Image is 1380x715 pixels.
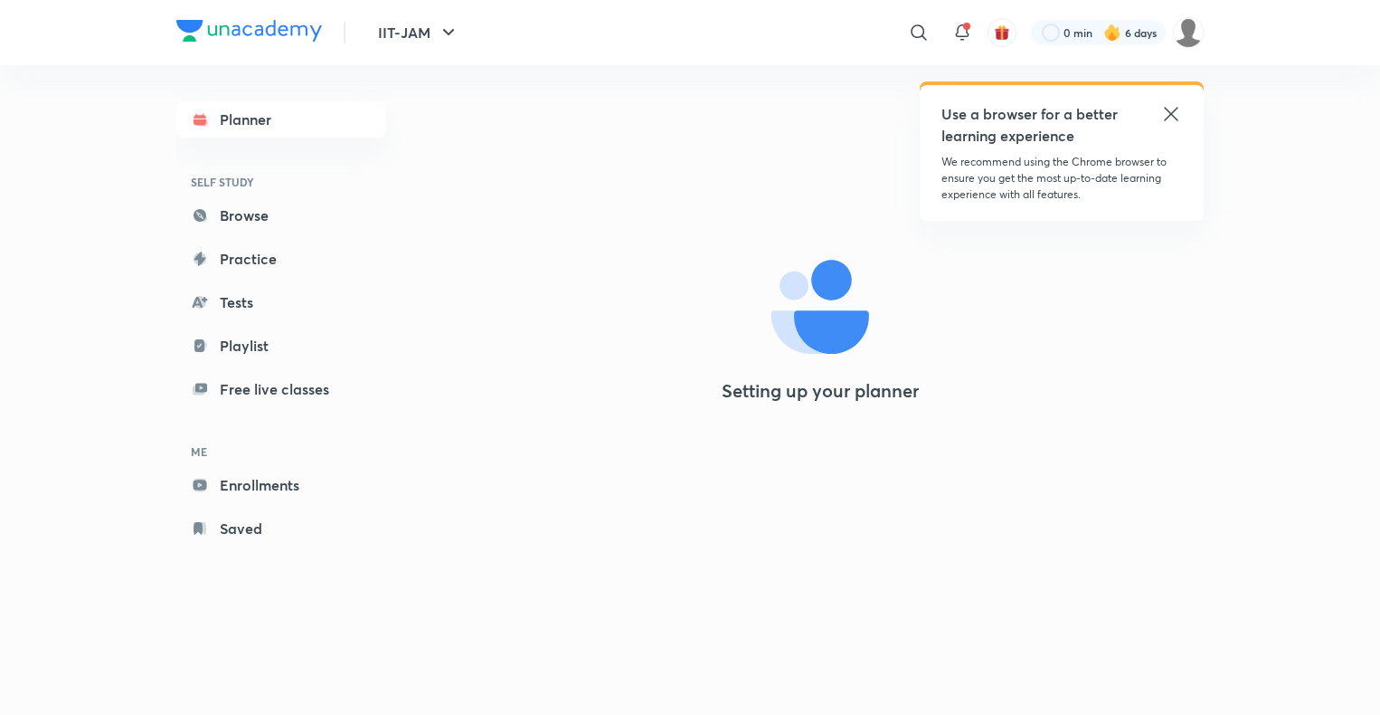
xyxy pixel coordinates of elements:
[941,154,1182,203] p: We recommend using the Chrome browser to ensure you get the most up-to-date learning experience w...
[1173,17,1204,48] img: Farhan Niazi
[176,20,322,46] a: Company Logo
[722,380,919,402] h4: Setting up your planner
[176,101,386,138] a: Planner
[176,371,386,407] a: Free live classes
[176,328,386,364] a: Playlist
[176,20,322,42] img: Company Logo
[994,24,1010,41] img: avatar
[176,167,386,197] h6: SELF STUDY
[988,18,1016,47] button: avatar
[176,284,386,320] a: Tests
[176,241,386,277] a: Practice
[176,436,386,467] h6: ME
[1103,24,1121,42] img: streak
[367,14,470,51] button: IIT-JAM
[941,103,1121,147] h5: Use a browser for a better learning experience
[176,467,386,503] a: Enrollments
[176,510,386,547] a: Saved
[176,197,386,234] a: Browse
